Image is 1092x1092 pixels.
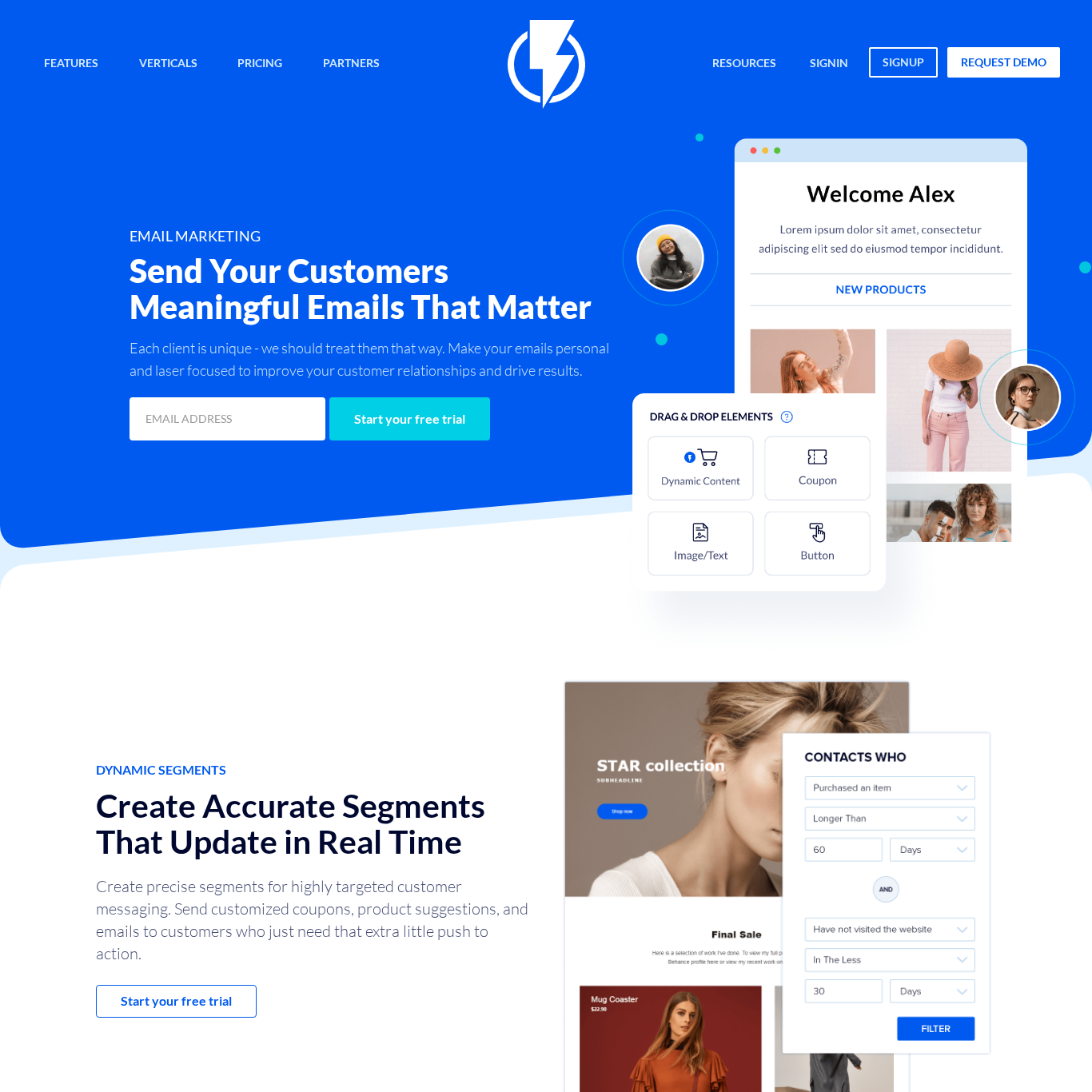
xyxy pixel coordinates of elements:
h2: Send Your Customers Meaningful Emails That Matter [130,253,620,325]
a: request demo [947,47,1060,78]
a: Verticals [127,47,209,82]
a: Features [32,47,110,82]
span: Dynamic Segments [96,761,534,779]
p: Create precise segments for highly targeted customer messaging. Send customized coupons, product ... [96,875,534,965]
a: Partners [311,47,392,82]
a: Resources [700,47,788,82]
a: Start your free trial [96,985,257,1018]
a: signin [798,47,860,82]
input: EMAIL ADDRESS [130,397,325,440]
a: Pricing [225,47,294,82]
p: Each client is unique - we should treat them that way. Make your emails personal and laser focuse... [130,337,620,381]
h2: Create Accurate Segments That Update in Real Time [96,787,534,859]
h1: Email Marketing [130,229,620,245]
input: Start your free trial [329,397,490,440]
a: signup [869,47,938,78]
